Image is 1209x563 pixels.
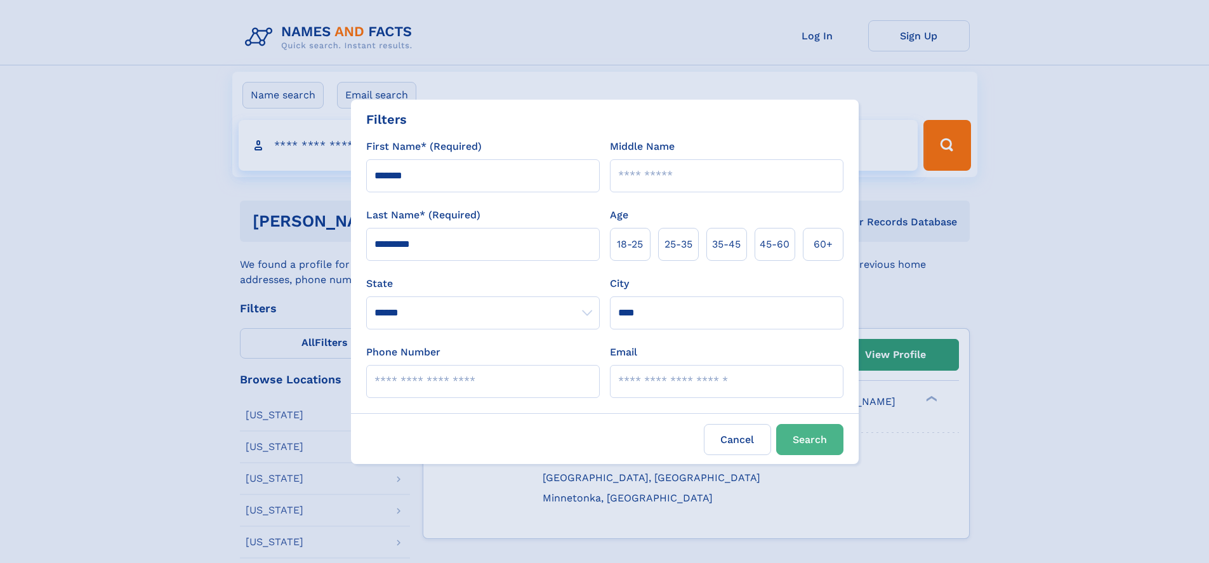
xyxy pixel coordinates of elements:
[366,110,407,129] div: Filters
[366,208,480,223] label: Last Name* (Required)
[760,237,789,252] span: 45‑60
[610,276,629,291] label: City
[366,276,600,291] label: State
[704,424,771,455] label: Cancel
[610,345,637,360] label: Email
[617,237,643,252] span: 18‑25
[610,208,628,223] label: Age
[712,237,741,252] span: 35‑45
[776,424,843,455] button: Search
[664,237,692,252] span: 25‑35
[814,237,833,252] span: 60+
[610,139,675,154] label: Middle Name
[366,345,440,360] label: Phone Number
[366,139,482,154] label: First Name* (Required)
